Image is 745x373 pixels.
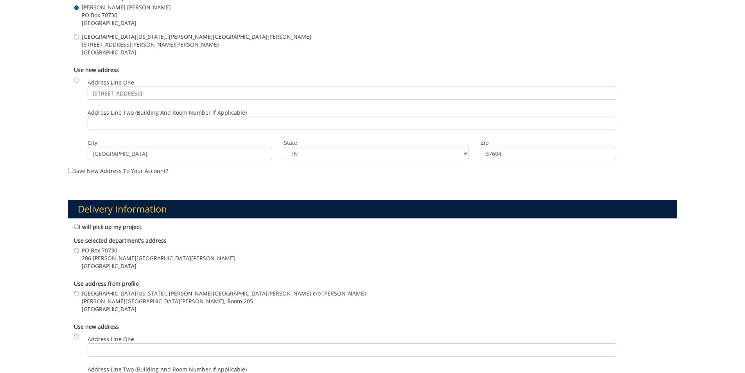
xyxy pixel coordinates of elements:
b: Use selected department's address [74,237,167,244]
label: City [88,139,273,147]
span: [STREET_ADDRESS][PERSON_NAME][PERSON_NAME] [82,41,311,49]
input: Zip [481,147,616,160]
span: [GEOGRAPHIC_DATA] [82,19,171,27]
span: [PERSON_NAME] [PERSON_NAME] [82,4,171,11]
h3: Delivery Information [68,200,677,218]
span: PO Box 70730 [82,247,235,254]
input: [PERSON_NAME] [PERSON_NAME] PO Box 70730 [GEOGRAPHIC_DATA] [74,5,79,10]
input: [GEOGRAPHIC_DATA][US_STATE], [PERSON_NAME][GEOGRAPHIC_DATA][PERSON_NAME] [STREET_ADDRESS][PERSON_... [74,34,79,40]
label: Address Line One [88,335,616,357]
label: Zip [481,139,616,147]
b: Use address from profile [74,280,139,287]
input: City [88,147,273,160]
input: Address Line Two (Building and Room Number if applicable) [88,117,616,130]
b: Use new address [74,66,119,74]
span: 206 [PERSON_NAME][GEOGRAPHIC_DATA][PERSON_NAME] [82,254,235,262]
label: State [284,139,469,147]
span: [GEOGRAPHIC_DATA] [82,49,311,56]
input: [GEOGRAPHIC_DATA][US_STATE], [PERSON_NAME][GEOGRAPHIC_DATA][PERSON_NAME] c/o [PERSON_NAME] [PERSO... [74,291,79,296]
b: Use new address [74,323,119,330]
input: PO Box 70730 206 [PERSON_NAME][GEOGRAPHIC_DATA][PERSON_NAME] [GEOGRAPHIC_DATA] [74,248,79,253]
input: Address Line One [88,86,616,100]
label: I will pick up my project. [74,222,143,231]
span: [PERSON_NAME][GEOGRAPHIC_DATA][PERSON_NAME], Room 205 [82,297,366,305]
input: Address Line One [88,343,616,357]
label: Address Line One [88,79,616,100]
span: PO Box 70730 [82,11,171,19]
label: Address Line Two (Building and Room Number if applicable) [88,109,616,130]
input: I will pick up my project. [74,224,79,229]
input: Save new address to your account? [68,168,73,173]
span: [GEOGRAPHIC_DATA] [82,262,235,270]
span: [GEOGRAPHIC_DATA] [82,305,366,313]
span: [GEOGRAPHIC_DATA][US_STATE], [PERSON_NAME][GEOGRAPHIC_DATA][PERSON_NAME] [82,33,311,41]
span: [GEOGRAPHIC_DATA][US_STATE], [PERSON_NAME][GEOGRAPHIC_DATA][PERSON_NAME] c/o [PERSON_NAME] [82,290,366,297]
